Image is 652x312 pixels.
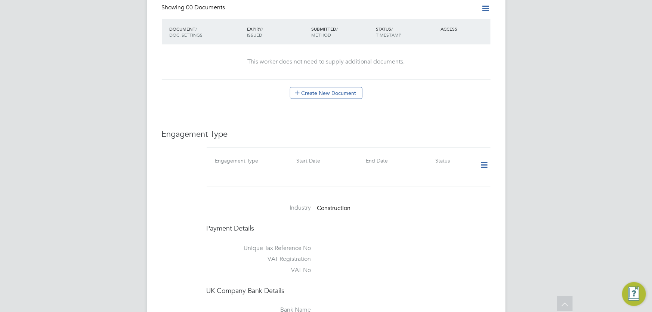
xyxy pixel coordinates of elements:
[162,4,227,12] div: Showing
[207,204,311,212] label: Industry
[168,22,245,41] div: DOCUMENT
[366,164,435,171] div: -
[207,244,311,252] label: Unique Tax Reference No
[435,157,450,164] label: Status
[296,164,366,171] div: -
[317,256,319,263] span: -
[317,245,319,252] span: -
[215,157,259,164] label: Engagement Type
[317,205,351,212] span: Construction
[207,255,311,263] label: VAT Registration
[207,224,491,232] h4: Payment Details
[196,26,197,32] span: /
[186,4,225,11] span: 00 Documents
[337,26,338,32] span: /
[262,26,263,32] span: /
[207,266,311,274] label: VAT No
[439,22,490,35] div: ACCESS
[215,164,285,171] div: -
[366,157,388,164] label: End Date
[290,87,362,99] button: Create New Document
[245,22,310,41] div: EXPIRY
[170,32,203,38] span: DOC. SETTINGS
[296,157,320,164] label: Start Date
[310,22,374,41] div: SUBMITTED
[622,282,646,306] button: Engage Resource Center
[247,32,262,38] span: ISSUED
[391,26,393,32] span: /
[374,22,439,41] div: STATUS
[169,58,483,66] div: This worker does not need to supply additional documents.
[317,267,319,274] span: -
[207,286,491,295] h4: UK Company Bank Details
[376,32,401,38] span: TIMESTAMP
[435,164,470,171] div: -
[312,32,331,38] span: METHOD
[162,129,491,140] h3: Engagement Type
